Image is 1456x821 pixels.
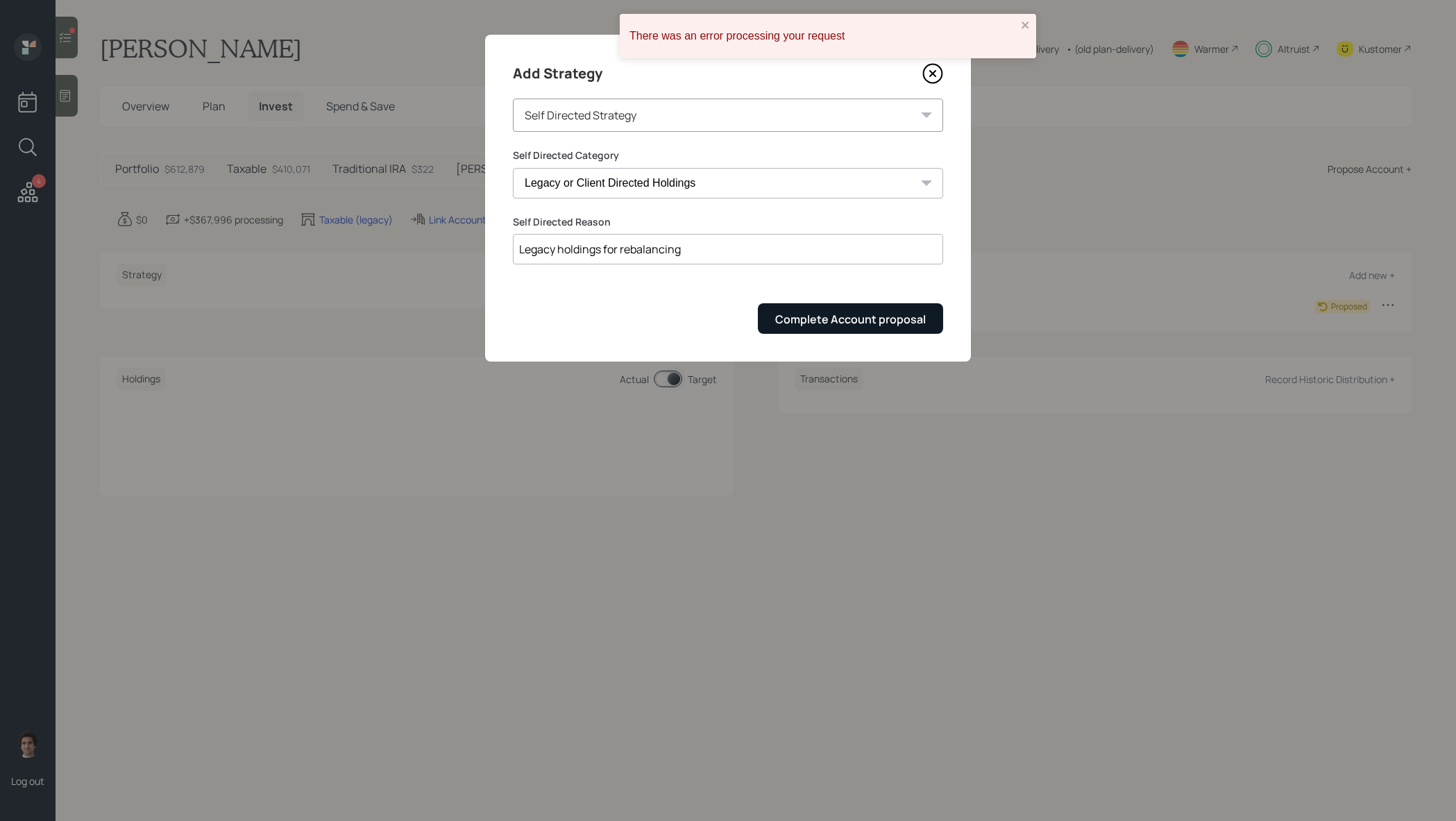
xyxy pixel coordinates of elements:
label: Self Directed Category [513,149,943,162]
label: Self Directed Reason [513,215,943,229]
button: close [1021,19,1031,33]
div: Self Directed Strategy [513,99,943,132]
button: Complete Account proposal [758,303,943,333]
div: Complete Account proposal [775,312,926,327]
div: There was an error processing your request [629,30,1017,42]
h4: Add Strategy [513,62,602,85]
